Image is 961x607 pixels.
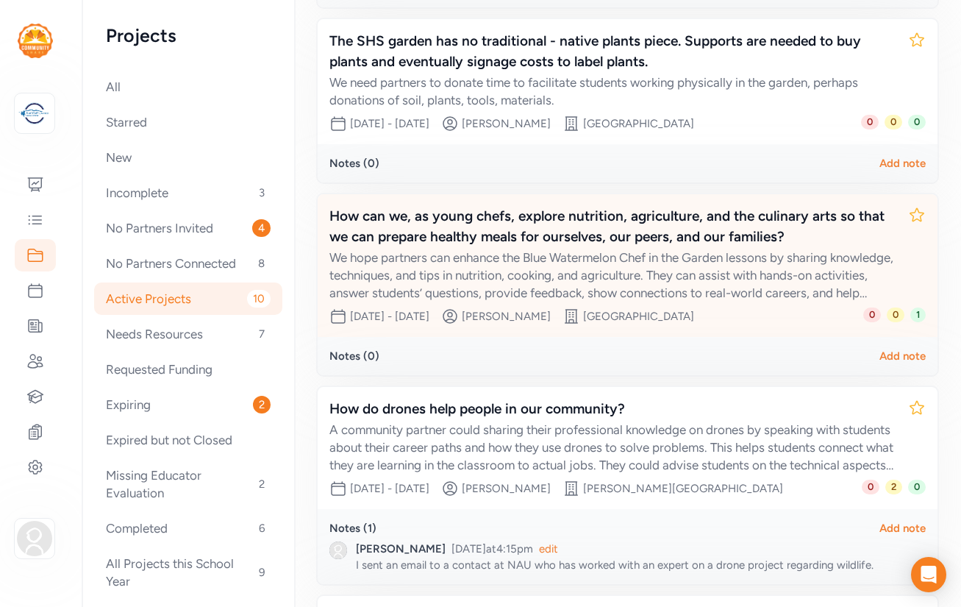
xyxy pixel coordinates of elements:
[910,308,926,322] span: 1
[451,542,533,556] div: [DATE] at 4:15pm
[252,255,271,272] span: 8
[94,318,282,350] div: Needs Resources
[94,459,282,509] div: Missing Educator Evaluation
[861,115,879,129] span: 0
[252,219,271,237] span: 4
[885,480,902,494] span: 2
[253,396,271,413] span: 2
[879,521,926,536] div: Add note
[94,512,282,544] div: Completed
[253,564,271,581] span: 9
[329,421,896,474] div: A community partner could sharing their professional knowledge on drones by speaking with student...
[329,399,896,419] div: How do drones help people in our community?
[908,115,926,129] span: 0
[583,116,694,131] div: [GEOGRAPHIC_DATA]
[583,309,694,324] div: [GEOGRAPHIC_DATA]
[94,247,282,280] div: No Partners Connected
[253,519,271,537] span: 6
[329,521,376,536] div: Notes ( 1 )
[329,206,896,247] div: How can we, as young chefs, explore nutrition, agriculture, and the culinary arts so that we can ...
[885,115,902,129] span: 0
[539,542,558,556] div: edit
[94,141,282,174] div: New
[94,353,282,386] div: Requested Funding
[879,349,926,363] div: Add note
[94,212,282,244] div: No Partners Invited
[94,283,282,315] div: Active Projects
[18,24,53,58] img: logo
[350,481,429,496] div: [DATE] - [DATE]
[862,480,879,494] span: 0
[94,71,282,103] div: All
[94,424,282,456] div: Expired but not Closed
[329,349,379,363] div: Notes ( 0 )
[462,481,551,496] div: [PERSON_NAME]
[911,557,946,592] div: Open Intercom Messenger
[253,325,271,343] span: 7
[462,116,551,131] div: [PERSON_NAME]
[863,308,881,322] span: 0
[462,309,551,324] div: [PERSON_NAME]
[94,547,282,597] div: All Projects this School Year
[356,558,926,572] p: I sent an email to a contact at NAU who has worked with an expert on a drone project regarding wi...
[329,31,896,72] div: The SHS garden has no traditional - native plants piece. Supports are needed to buy plants and ev...
[329,542,347,559] img: Avatar
[329,156,379,171] div: Notes ( 0 )
[94,106,282,138] div: Starred
[329,249,896,302] div: We hope partners can enhance the Blue Watermelon Chef in the Garden lessons by sharing knowledge,...
[583,481,783,496] div: [PERSON_NAME][GEOGRAPHIC_DATA]
[356,542,446,556] div: [PERSON_NAME]
[247,290,271,308] span: 10
[253,184,271,202] span: 3
[329,74,896,109] div: We need partners to donate time to facilitate students working physically in the garden, perhaps ...
[18,97,51,129] img: logo
[106,24,271,47] h2: Projects
[350,116,429,131] div: [DATE] - [DATE]
[879,156,926,171] div: Add note
[887,308,904,322] span: 0
[350,309,429,324] div: [DATE] - [DATE]
[94,177,282,209] div: Incomplete
[908,480,926,494] span: 0
[94,388,282,421] div: Expiring
[253,475,271,493] span: 2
